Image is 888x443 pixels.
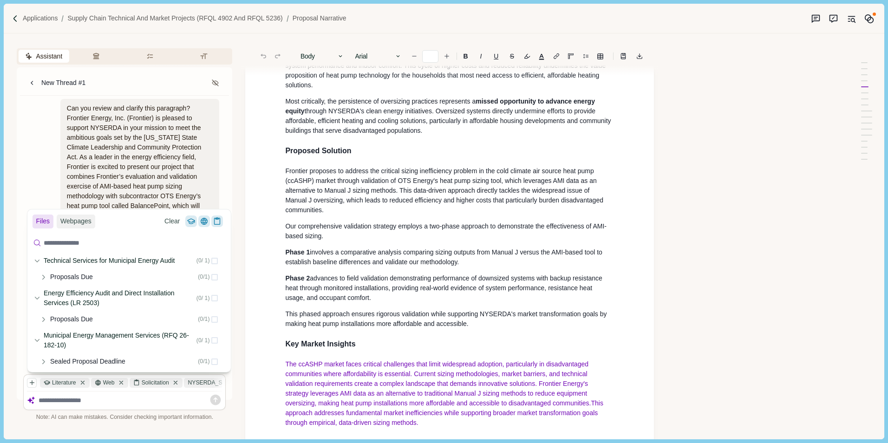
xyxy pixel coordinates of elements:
span: Assistant [36,52,62,61]
span: This approach addresses fundamental market inefficiencies while supporting broader market transfo... [285,399,605,426]
span: This phased approach ensures rigorous validation while supporting NYSERDA's market transformation... [285,310,608,327]
u: U [494,53,498,59]
button: Line height [617,50,630,63]
span: The ccASHP market faces critical challenges that limit widespread adoption, particularly in disad... [285,360,591,407]
img: Forward slash icon [11,14,20,23]
span: ( 0 / 1 ) [196,338,210,343]
span: Proposed Solution [285,147,351,155]
span: Key Market Insights [285,340,355,348]
span: Phase 2 [285,274,310,282]
button: B [458,50,473,63]
img: Forward slash icon [58,14,67,23]
span: ( 0 / 1 ) [196,295,210,301]
span: Natural Gas Innovation Act Pilot I – New Networked Geothermal Systems – Feasibility Study and Sit... [40,370,193,405]
span: Energy Efficiency Audit and Direct Installation Services (LR 2503) [40,285,193,311]
span: Municipal Energy Management Services (RFQ 26-182-10) [40,327,193,353]
button: Export to docx [633,50,646,63]
button: Line height [579,50,592,63]
span: involves a comparative analysis comparing sizing outputs from Manual J versus the AMI-based tool ... [285,248,604,266]
button: S [505,50,519,63]
div: Note: AI can make mistakes. Consider checking important information. [23,413,226,422]
button: U [489,50,503,63]
span: ( 0 / 1 ) [198,358,209,364]
span: Sealed Proposal Deadline [47,353,129,370]
b: B [464,53,468,59]
span: through NYSERDA's clean energy initiatives. Oversized systems directly undermine efforts to provi... [285,107,613,134]
div: Can you review and clarify this paragraph? Frontier Energy, Inc. (Frontier) is pleased to support... [60,99,220,235]
button: Increase font size [440,50,453,63]
img: Forward slash icon [283,14,293,23]
s: S [510,53,514,59]
span: Proposals Due [47,311,96,327]
button: Adjust margins [564,50,577,63]
span: . This data-driven approach directly tackles the widespread issue of Manual J oversizing, which l... [285,187,605,214]
a: Proposal Narrative [293,13,346,23]
span: Technical Services for Municipal Energy Audit [40,253,178,269]
button: Files [33,215,54,228]
button: Clear [161,215,183,228]
span: . For disadvantaged communities, these unexpected maintenance costs can create financial hardship... [285,42,607,89]
button: Webpages [57,215,95,228]
div: NYSERDA_Supply ....docx [184,378,269,388]
span: missed opportunity to advance energy equity [285,98,596,115]
div: Literature [40,378,89,388]
button: Line height [550,50,563,63]
button: I [474,50,487,63]
i: I [480,53,482,59]
button: Line height [594,50,607,63]
span: ( 0 / 1 ) [198,316,209,322]
span: Most critically, the persistence of oversizing practices represents a [285,98,476,105]
div: Solicitation [130,378,183,388]
div: New Thread #1 [41,78,85,88]
button: Arial [350,50,406,63]
span: ( 0 / 1 ) [196,258,210,263]
button: Body [296,50,349,63]
span: ( 0 / 1 ) [198,274,209,280]
span: Phase 1 [285,248,310,256]
a: Supply Chain Technical and Market Projects (RFQL 4902 and RFQL 5236) [67,13,282,23]
a: Applications [23,13,58,23]
button: Decrease font size [408,50,421,63]
span: Proposals Due [47,269,96,285]
span: Frontier proposes to address the critical sizing inefficiency problem in the cold climate air sou... [285,167,598,194]
span: advances to field validation demonstrating performance of downsized systems with backup resistanc... [285,274,604,301]
button: Undo [257,50,270,63]
span: Our comprehensive validation strategy employs a two-phase approach to demonstrate the effectivene... [285,222,607,240]
div: Web [91,378,128,388]
button: Redo [271,50,284,63]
